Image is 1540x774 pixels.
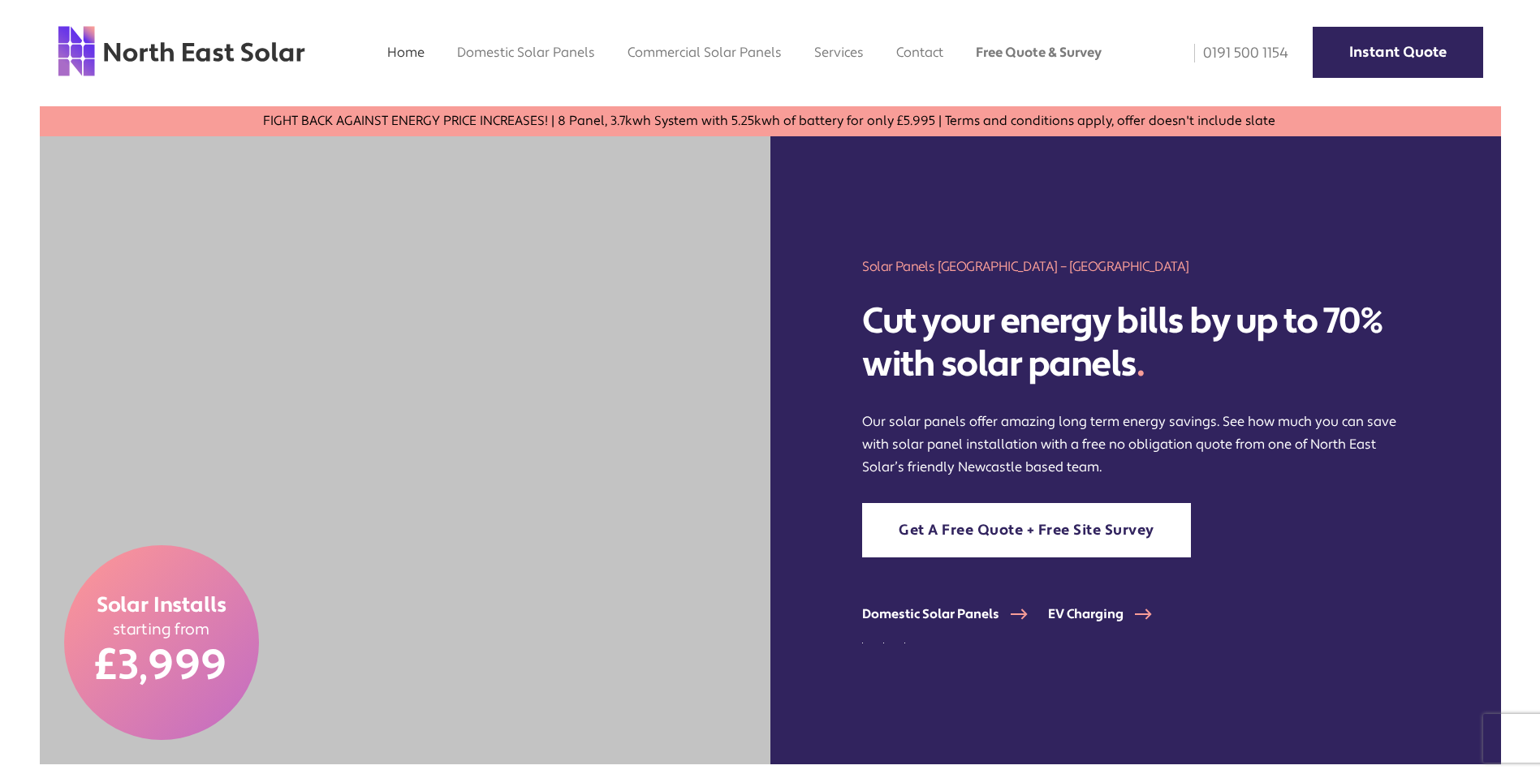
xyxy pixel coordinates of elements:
img: which logo [745,739,746,740]
p: Our solar panels offer amazing long term energy savings. See how much you can save with solar pan... [862,411,1408,479]
a: Domestic Solar Panels [457,44,595,61]
h2: Cut your energy bills by up to 70% with solar panels [862,300,1408,386]
span: £3,999 [95,639,227,693]
a: Contact [896,44,943,61]
a: Domestic Solar Panels [862,606,1048,622]
h1: Solar Panels [GEOGRAPHIC_DATA] – [GEOGRAPHIC_DATA] [862,257,1408,276]
a: Services [814,44,864,61]
span: . [1137,342,1145,387]
a: Home [387,44,425,61]
img: north east solar logo [57,24,306,78]
a: 0191 500 1154 [1183,44,1288,62]
img: two men holding a solar panel in the north east [40,136,770,764]
a: EV Charging [1048,606,1172,622]
a: Free Quote & Survey [976,44,1102,61]
a: Get A Free Quote + Free Site Survey [862,503,1191,557]
span: Solar Installs [97,592,226,620]
a: Solar Installs starting from £3,999 [64,545,259,740]
a: Commercial Solar Panels [628,44,782,61]
span: starting from [113,620,210,640]
img: phone icon [1194,44,1195,62]
a: Instant Quote [1313,27,1483,78]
